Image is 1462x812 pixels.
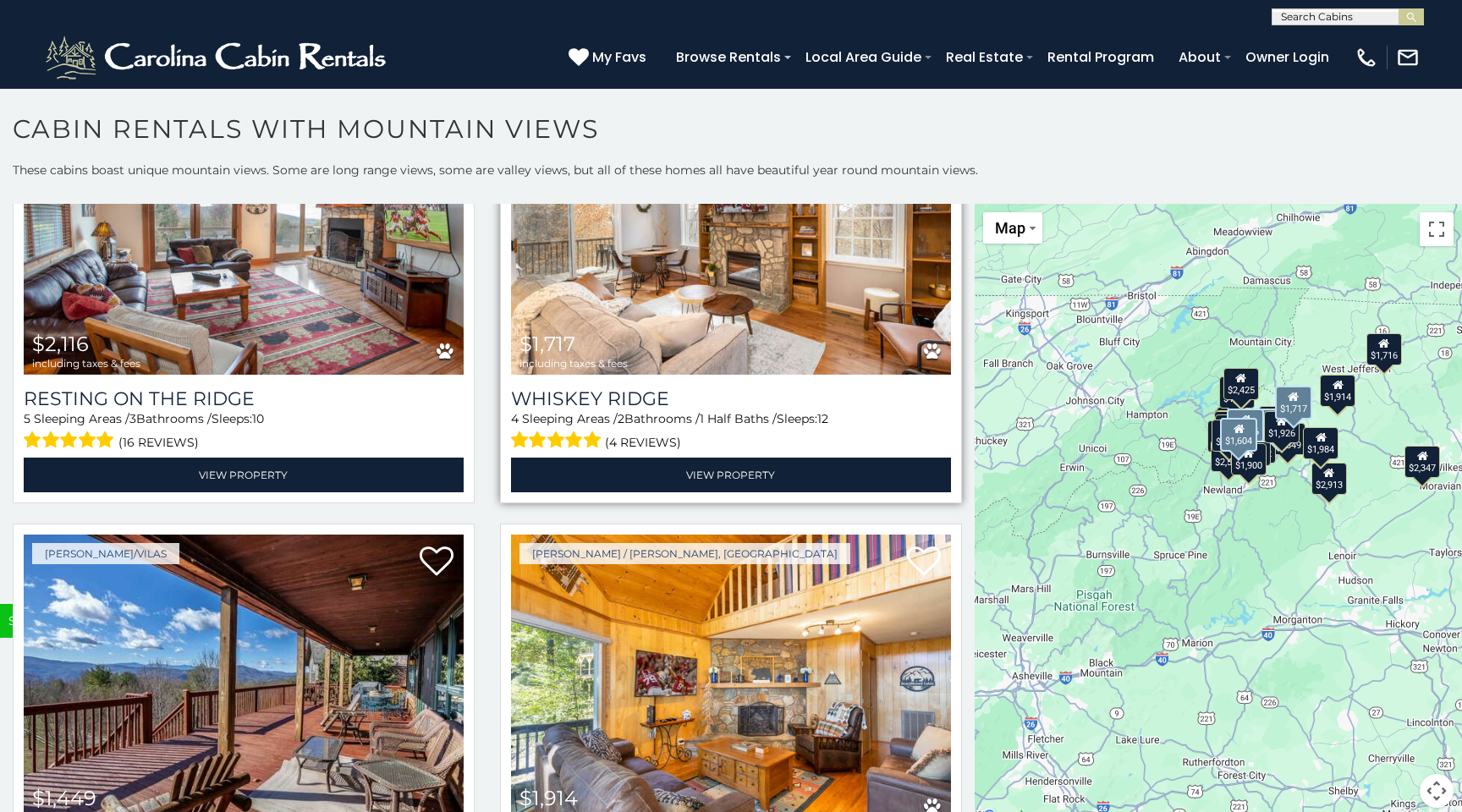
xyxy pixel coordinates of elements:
div: $1,604 [1220,418,1257,452]
a: Add to favorites [420,545,453,580]
div: $1,914 [1320,375,1355,407]
a: My Favs [569,47,651,69]
a: Resting on the Ridge [24,387,464,410]
span: 12 [817,411,828,426]
button: Toggle fullscreen view [1420,212,1454,246]
a: Owner Login [1237,42,1338,72]
span: 2 [618,411,624,426]
div: Sleeping Areas / Bathrooms / Sleeps: [511,410,951,453]
a: Whiskey Ridge $1,717 including taxes & fees [511,80,951,375]
a: About [1170,42,1229,72]
span: $2,116 [32,332,89,356]
div: $2,114 [1207,420,1243,453]
a: Whiskey Ridge [511,387,951,410]
span: $1,914 [519,786,578,810]
a: Add to favorites [907,545,941,580]
a: Resting on the Ridge $2,116 including taxes & fees [24,80,464,375]
img: Resting on the Ridge [24,80,464,375]
img: Whiskey Ridge [511,80,951,375]
span: 4 [511,411,519,426]
button: Change map style [983,212,1042,244]
div: $1,926 [1264,411,1300,443]
div: $1,449 [1219,376,1255,409]
div: $2,750 [1235,434,1271,466]
div: $2,347 [1404,446,1440,478]
a: [PERSON_NAME] / [PERSON_NAME], [GEOGRAPHIC_DATA] [519,543,850,564]
div: Sleeping Areas / Bathrooms / Sleeps: [24,410,464,453]
a: Rental Program [1039,42,1162,72]
a: [PERSON_NAME]/Vilas [32,543,179,564]
div: $1,716 [1366,333,1402,365]
span: 1 Half Baths / [700,411,777,426]
div: $1,717 [1275,386,1312,420]
img: phone-regular-white.png [1355,46,1378,69]
div: $2,425 [1223,368,1259,400]
span: Map [995,219,1025,237]
span: (16 reviews) [118,431,199,453]
button: Map camera controls [1420,774,1454,808]
a: Local Area Guide [797,42,930,72]
div: $3,225 [1212,420,1247,452]
span: (4 reviews) [605,431,681,453]
a: View Property [511,458,951,492]
span: 5 [24,411,30,426]
span: 10 [252,411,264,426]
div: $1,900 [1231,443,1267,475]
a: Real Estate [937,42,1031,72]
div: $2,538 [1211,440,1246,472]
span: including taxes & fees [519,358,628,369]
span: $1,449 [32,786,96,810]
div: $2,846 [1227,409,1264,442]
span: My Favs [592,47,646,68]
span: including taxes & fees [32,358,140,369]
a: View Property [24,458,464,492]
div: $2,913 [1311,463,1347,495]
img: White-1-2.png [42,32,393,83]
a: Browse Rentals [668,42,789,72]
span: 3 [129,411,136,426]
span: $1,717 [519,332,575,356]
img: mail-regular-white.png [1396,46,1420,69]
div: $1,984 [1303,427,1338,459]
